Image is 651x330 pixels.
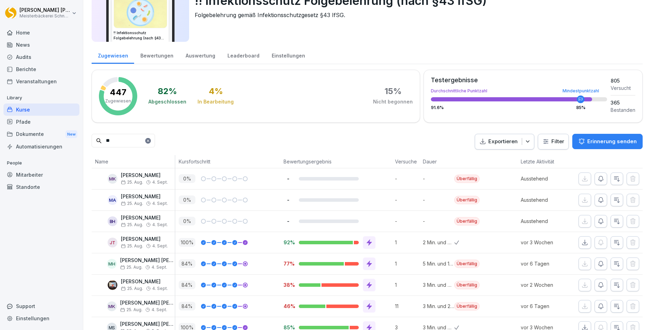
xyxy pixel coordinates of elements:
div: 91.6 % [431,106,607,110]
div: Nicht begonnen [373,98,413,105]
button: Erinnerung senden [572,134,643,149]
p: - [423,175,454,182]
a: Mitarbeiter [3,169,79,181]
a: Pfade [3,116,79,128]
span: 4. Sept. [152,180,168,185]
div: Dokumente [3,128,79,141]
p: 1 [395,239,419,246]
p: Meisterbäckerei Schneckenburger [20,14,70,18]
p: Zugewiesen [105,98,131,104]
p: [PERSON_NAME] [PERSON_NAME] [20,7,70,13]
p: 84 % [179,259,195,268]
p: 0 % [179,195,195,204]
p: Ausstehend [521,175,569,182]
p: Folgebelehrung gemäß Infektionsschutzgesetz §43 IfSG. [195,11,637,19]
p: Versuche [395,158,416,165]
p: 5 Min. und 11 Sek. [423,260,454,267]
div: Filter [542,138,564,145]
a: Einstellungen [265,46,311,64]
span: 4. Sept. [152,201,168,206]
p: Erinnerung senden [587,138,637,145]
p: 100 % [179,238,195,247]
p: 447 [110,88,126,97]
p: [PERSON_NAME] [121,194,168,200]
a: Berichte [3,63,79,75]
div: Überfällig [454,175,480,183]
span: 4. Sept. [152,244,168,248]
div: Mindestpunktzahl [563,89,599,93]
p: Library [3,92,79,103]
div: Testergebnisse [431,77,607,83]
p: 92% [284,239,293,246]
button: Exportieren [475,134,534,149]
p: vor 6 Tagen [521,302,569,310]
a: Kurse [3,103,79,116]
span: 4. Sept. [152,222,168,227]
span: 4. Sept. [152,286,168,291]
p: [PERSON_NAME] [PERSON_NAME] [120,300,175,306]
a: Zugewiesen [92,46,134,64]
div: Support [3,300,79,312]
span: 25. Aug. [121,180,143,185]
p: - [395,196,419,204]
div: New [65,130,77,138]
a: Auswertung [179,46,221,64]
span: 25. Aug. [121,201,143,206]
p: - [395,175,419,182]
p: - [423,196,454,204]
p: 3 Min. und 2 Sek. [423,302,454,310]
div: Überfällig [454,196,480,204]
span: 25. Aug. [121,222,143,227]
p: - [284,175,293,182]
p: Ausstehend [521,196,569,204]
p: - [284,218,293,224]
img: btklria47o8nf04h8e7w8ewe.png [108,280,117,290]
p: Exportieren [488,138,518,146]
div: 85 % [576,106,586,110]
div: Durchschnittliche Punktzahl [431,89,607,93]
div: Leaderboard [221,46,265,64]
div: MK [107,301,117,311]
p: vor 6 Tagen [521,260,569,267]
p: 84 % [179,302,195,310]
p: 38% [284,282,293,288]
p: [PERSON_NAME] [121,236,168,242]
div: BH [108,216,117,226]
div: Überfällig [454,260,480,268]
p: 11 [395,302,419,310]
p: [PERSON_NAME] [121,172,168,178]
p: 3 Min. und 9 Sek. [423,281,454,289]
span: 25. Aug. [121,286,143,291]
a: News [3,39,79,51]
div: Veranstaltungen [3,75,79,87]
span: 25. Aug. [121,244,143,248]
a: Bewertungen [134,46,179,64]
p: [PERSON_NAME] [121,279,168,285]
p: - [284,197,293,203]
button: Filter [538,134,568,149]
a: DokumenteNew [3,128,79,141]
p: Letzte Aktivität [521,158,566,165]
p: Kursfortschritt [179,158,276,165]
a: Automatisierungen [3,140,79,153]
div: Überfällig [454,281,480,289]
a: Einstellungen [3,312,79,324]
p: 0 % [179,217,195,225]
p: 2 Min. und 44 Sek. [423,239,454,246]
p: vor 3 Wochen [521,239,569,246]
p: [PERSON_NAME] [PERSON_NAME] [120,321,175,327]
div: Home [3,26,79,39]
div: 15 % [385,87,402,95]
div: MK [108,174,117,184]
p: - [423,217,454,225]
a: Standorte [3,181,79,193]
p: 77% [284,260,293,267]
